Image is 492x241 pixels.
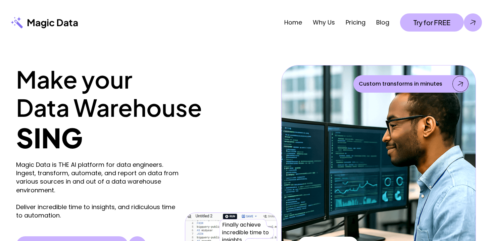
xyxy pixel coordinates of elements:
a: Home [284,18,302,27]
a: Blog [376,18,389,27]
a: Try for FREE [400,13,482,32]
a: Custom transforms in minutes [353,75,469,93]
strong: SING [16,120,83,154]
p: Custom transforms in minutes [359,80,442,88]
p: Magic Data [27,16,78,29]
p: Try for FREE [413,18,450,27]
p: Magic Data is THE AI platform for data engineers. Ingest, transform, automate, and report on data... [16,160,182,220]
h1: Make your Data Warehouse [16,65,277,122]
a: Pricing [346,18,365,27]
a: Why Us [313,18,335,27]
